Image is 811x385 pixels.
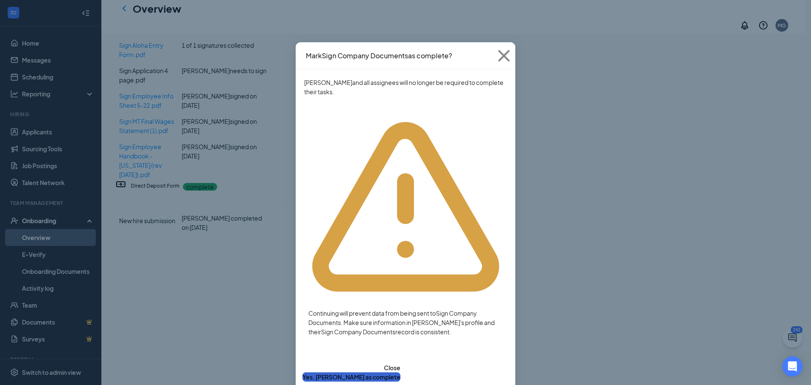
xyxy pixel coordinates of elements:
button: Yes, [PERSON_NAME] as complete [302,372,400,382]
span: Continuing will prevent data from being sent to Sign Company Documents . Make sure information in... [308,309,495,336]
svg: Cross [493,44,515,67]
div: Open Intercom Messenger [782,356,803,377]
button: Close [493,42,515,69]
h4: Mark Sign Company Documents as complete? [306,51,452,60]
button: Close [384,363,400,372]
span: [PERSON_NAME] 's profile [412,319,483,326]
button: [PERSON_NAME]'s profile [412,318,483,327]
svg: Warning [304,106,507,309]
span: [PERSON_NAME] and all assignees will no longer be required to complete their tasks. [304,79,503,96]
